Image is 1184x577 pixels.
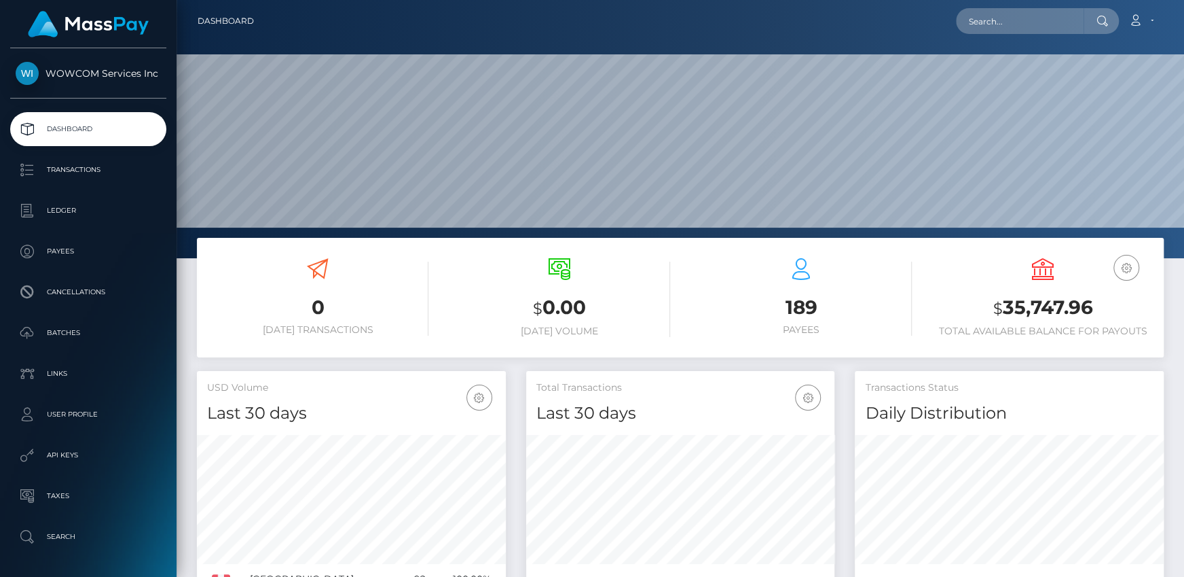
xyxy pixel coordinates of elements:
[207,294,428,321] h3: 0
[932,326,1153,337] h6: Total Available Balance for Payouts
[16,160,161,180] p: Transactions
[865,381,1153,395] h5: Transactions Status
[690,294,912,321] h3: 189
[16,241,161,262] p: Payees
[207,381,496,395] h5: USD Volume
[533,299,542,318] small: $
[16,282,161,302] p: Cancellations
[536,381,825,395] h5: Total Transactions
[10,479,166,513] a: Taxes
[10,194,166,228] a: Ledger
[536,402,825,425] h4: Last 30 days
[16,200,161,221] p: Ledger
[993,299,1003,318] small: $
[16,119,161,139] p: Dashboard
[932,294,1153,322] h3: 35,747.96
[16,404,161,425] p: User Profile
[16,486,161,506] p: Taxes
[449,326,670,337] h6: [DATE] Volume
[198,7,254,35] a: Dashboard
[16,527,161,547] p: Search
[16,445,161,466] p: API Keys
[10,398,166,432] a: User Profile
[16,364,161,384] p: Links
[449,294,670,322] h3: 0.00
[10,67,166,80] span: WOWCOM Services Inc
[10,316,166,350] a: Batches
[865,402,1153,425] h4: Daily Distribution
[28,11,149,37] img: MassPay Logo
[10,275,166,309] a: Cancellations
[10,234,166,268] a: Payees
[16,62,39,85] img: WOWCOM Services Inc
[10,520,166,554] a: Search
[956,8,1084,34] input: Search...
[10,357,166,391] a: Links
[10,438,166,472] a: API Keys
[207,324,428,336] h6: [DATE] Transactions
[10,153,166,187] a: Transactions
[207,402,496,425] h4: Last 30 days
[690,324,912,336] h6: Payees
[10,112,166,146] a: Dashboard
[16,323,161,343] p: Batches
